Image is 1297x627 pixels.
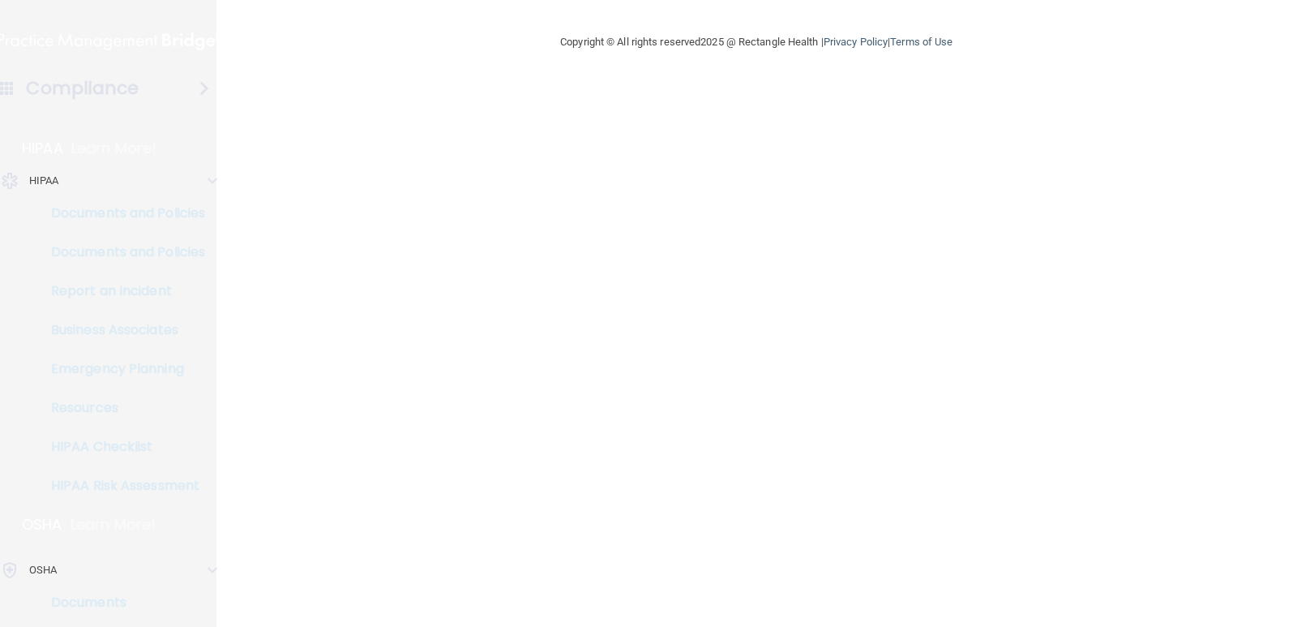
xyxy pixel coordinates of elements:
[26,77,139,100] h4: Compliance
[11,322,232,338] p: Business Associates
[71,515,156,535] p: Learn More!
[11,478,232,494] p: HIPAA Risk Assessment
[11,595,232,611] p: Documents
[11,439,232,455] p: HIPAA Checklist
[11,361,232,377] p: Emergency Planning
[11,244,232,260] p: Documents and Policies
[890,36,952,48] a: Terms of Use
[460,16,1052,68] div: Copyright © All rights reserved 2025 @ Rectangle Health | |
[11,205,232,221] p: Documents and Policies
[29,560,57,580] p: OSHA
[22,139,63,158] p: HIPAA
[71,139,157,158] p: Learn More!
[11,283,232,299] p: Report an Incident
[22,515,62,535] p: OSHA
[824,36,888,48] a: Privacy Policy
[29,171,59,191] p: HIPAA
[11,400,232,416] p: Resources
